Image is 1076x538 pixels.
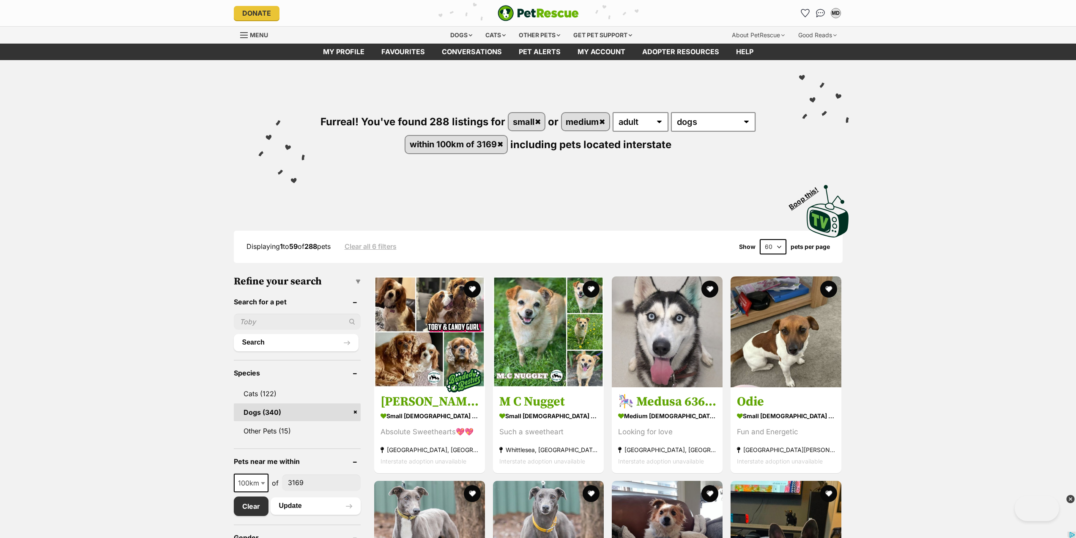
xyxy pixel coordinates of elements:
[583,485,600,502] button: favourite
[464,485,481,502] button: favourite
[250,31,268,39] span: Menu
[618,393,716,409] h3: 🎠 Medusa 6366 🎠
[444,27,478,44] div: Dogs
[234,403,361,421] a: Dogs (340)
[315,44,373,60] a: My profile
[405,136,507,153] a: within 100km of 3169
[816,9,825,17] img: chat-41dd97257d64d25036548639549fe6c8038ab92f7586957e7f3b1b290dea8141.svg
[737,426,835,437] div: Fun and Energetic
[381,457,466,464] span: Interstate adoption unavailable
[513,27,566,44] div: Other pets
[499,409,597,422] strong: small [DEMOGRAPHIC_DATA] Dog
[280,242,283,251] strong: 1
[612,387,723,473] a: 🎠 Medusa 6366 🎠 medium [DEMOGRAPHIC_DATA] Dog Looking for love [GEOGRAPHIC_DATA], [GEOGRAPHIC_DAT...
[737,409,835,422] strong: small [DEMOGRAPHIC_DATA] Dog
[498,5,579,21] a: PetRescue
[728,44,762,60] a: Help
[289,242,298,251] strong: 59
[737,393,835,409] h3: Odie
[381,426,479,437] div: Absolute Sweethearts💖💖
[246,242,331,251] span: Displaying to of pets
[567,27,638,44] div: Get pet support
[374,387,485,473] a: [PERSON_NAME] and [PERSON_NAME] small [DEMOGRAPHIC_DATA] Dog Absolute Sweethearts💖💖 [GEOGRAPHIC_D...
[234,314,361,330] input: Toby
[234,385,361,403] a: Cats (122)
[731,276,841,387] img: Odie - Jack Russell Terrier Dog
[235,477,268,489] span: 100km
[345,243,397,250] a: Clear all 6 filters
[234,6,279,20] a: Donate
[234,474,268,492] span: 100km
[464,281,481,298] button: favourite
[234,458,361,465] header: Pets near me within
[234,276,361,287] h3: Refine your search
[829,6,843,20] button: My account
[618,457,704,464] span: Interstate adoption unavailable
[807,177,849,239] a: Boop this!
[832,9,840,17] div: MD
[499,426,597,437] div: Such a sweetheart
[234,298,361,306] header: Search for a pet
[821,281,838,298] button: favourite
[1066,495,1075,503] img: close_grey_3x.png
[618,426,716,437] div: Looking for love
[443,359,485,401] img: bonded besties
[737,444,835,455] strong: [GEOGRAPHIC_DATA][PERSON_NAME][GEOGRAPHIC_DATA]
[821,485,838,502] button: favourite
[618,409,716,422] strong: medium [DEMOGRAPHIC_DATA] Dog
[381,393,479,409] h3: [PERSON_NAME] and [PERSON_NAME]
[499,444,597,455] strong: Whittlesea, [GEOGRAPHIC_DATA]
[282,475,361,491] input: postcode
[791,243,830,250] label: pets per page
[373,44,433,60] a: Favourites
[583,281,600,298] button: favourite
[320,116,505,128] span: Furreal! You've found 288 listings for
[792,27,843,44] div: Good Reads
[381,409,479,422] strong: small [DEMOGRAPHIC_DATA] Dog
[701,281,718,298] button: favourite
[499,393,597,409] h3: M C Nugget
[499,457,585,464] span: Interstate adoption unavailable
[726,27,791,44] div: About PetRescue
[569,44,634,60] a: My account
[493,387,604,473] a: M C Nugget small [DEMOGRAPHIC_DATA] Dog Such a sweetheart Whittlesea, [GEOGRAPHIC_DATA] Interstat...
[807,185,849,237] img: PetRescue TV logo
[374,276,485,387] img: Toby and Cany Gurl - Cavalier King Charles Spaniel Dog
[304,242,317,251] strong: 288
[701,485,718,502] button: favourite
[562,113,609,130] a: medium
[510,138,671,150] span: including pets located interstate
[479,27,512,44] div: Cats
[234,369,361,377] header: Species
[509,113,545,130] a: small
[634,44,728,60] a: Adopter resources
[493,276,604,387] img: M C Nugget - Pomeranian Dog
[799,6,843,20] ul: Account quick links
[234,422,361,440] a: Other Pets (15)
[799,6,812,20] a: Favourites
[272,478,279,488] span: of
[612,276,723,387] img: 🎠 Medusa 6366 🎠 - Siberian Husky Dog
[381,444,479,455] strong: [GEOGRAPHIC_DATA], [GEOGRAPHIC_DATA]
[731,387,841,473] a: Odie small [DEMOGRAPHIC_DATA] Dog Fun and Energetic [GEOGRAPHIC_DATA][PERSON_NAME][GEOGRAPHIC_DAT...
[510,44,569,60] a: Pet alerts
[739,243,756,250] span: Show
[787,180,826,211] span: Boop this!
[234,334,359,351] button: Search
[814,6,827,20] a: Conversations
[548,116,559,128] span: or
[737,457,823,464] span: Interstate adoption unavailable
[240,27,274,42] a: Menu
[433,44,510,60] a: conversations
[498,5,579,21] img: logo-e224e6f780fb5917bec1dbf3a21bbac754714ae5b6737aabdf751b685950b380.svg
[618,444,716,455] strong: [GEOGRAPHIC_DATA], [GEOGRAPHIC_DATA]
